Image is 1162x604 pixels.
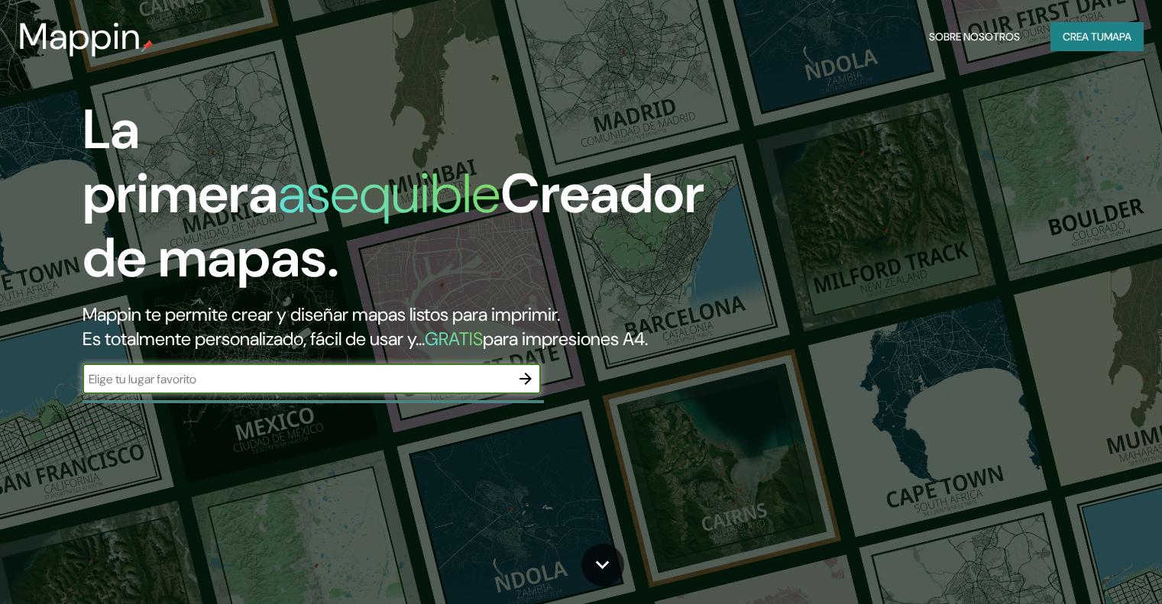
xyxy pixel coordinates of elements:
font: Sobre nosotros [929,30,1020,44]
font: Creador de mapas. [83,158,704,293]
font: asequible [278,158,500,229]
font: Mappin [18,12,141,60]
font: La primera [83,94,278,229]
img: pin de mapeo [141,40,154,52]
font: para impresiones A4. [483,327,648,350]
button: Crea tumapa [1050,22,1144,51]
font: Mappin te permite crear y diseñar mapas listos para imprimir. [83,302,560,326]
font: Es totalmente personalizado, fácil de usar y... [83,327,425,350]
font: Crea tu [1063,30,1104,44]
button: Sobre nosotros [923,22,1026,51]
input: Elige tu lugar favorito [83,370,510,388]
font: mapa [1104,30,1131,44]
font: GRATIS [425,327,483,350]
